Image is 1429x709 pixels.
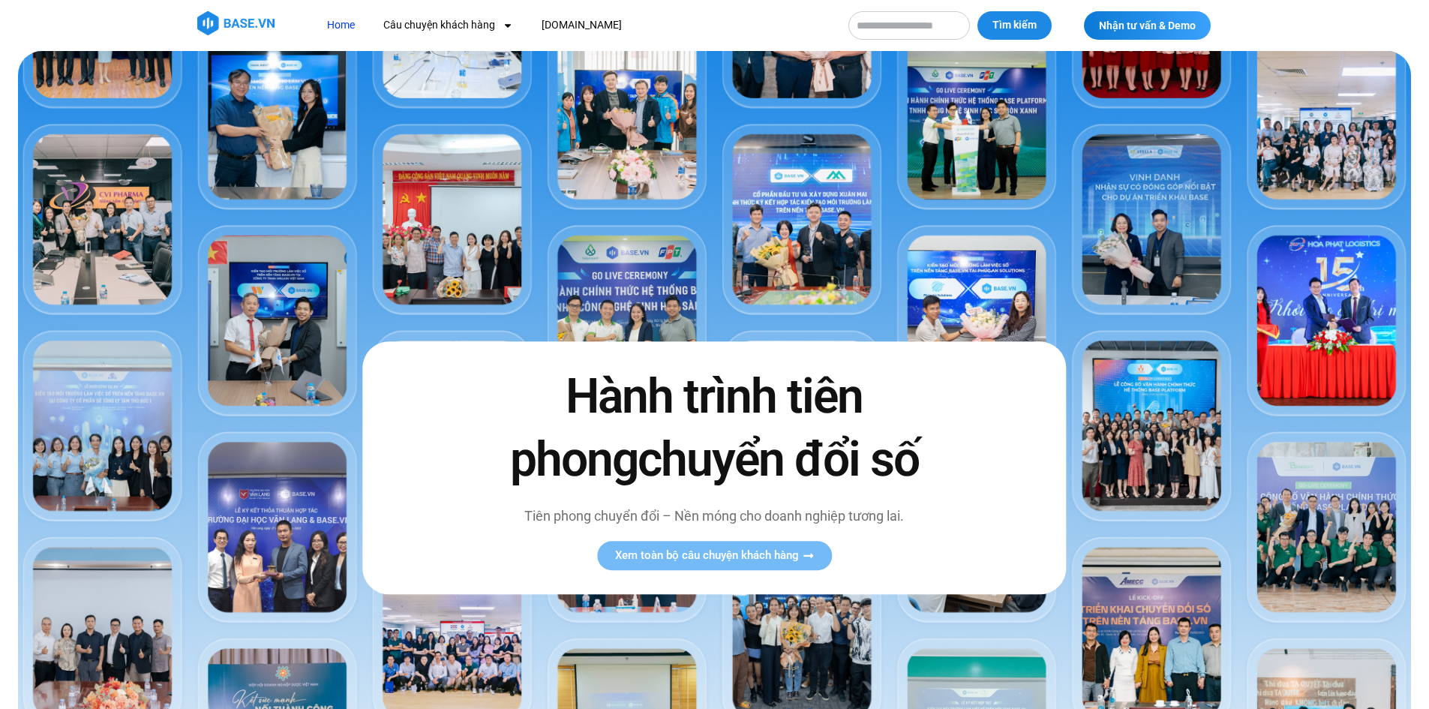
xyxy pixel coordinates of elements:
[1084,11,1211,40] a: Nhận tư vấn & Demo
[992,18,1037,33] span: Tìm kiếm
[977,11,1052,40] button: Tìm kiếm
[530,11,633,39] a: [DOMAIN_NAME]
[1099,20,1196,31] span: Nhận tư vấn & Demo
[316,11,833,39] nav: Menu
[638,431,919,488] span: chuyển đổi số
[597,541,832,570] a: Xem toàn bộ câu chuyện khách hàng
[372,11,524,39] a: Câu chuyện khách hàng
[615,550,799,561] span: Xem toàn bộ câu chuyện khách hàng
[478,366,950,491] h2: Hành trình tiên phong
[478,506,950,526] p: Tiên phong chuyển đổi – Nền móng cho doanh nghiệp tương lai.
[316,11,366,39] a: Home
